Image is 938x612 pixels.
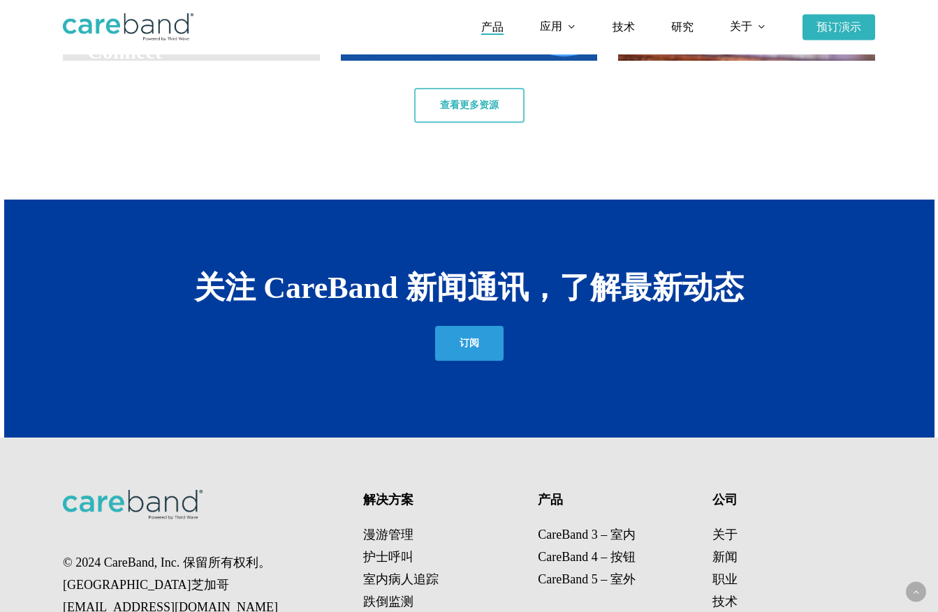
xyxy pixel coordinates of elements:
[363,493,413,507] font: 解决方案
[671,22,694,33] a: 研究
[712,528,738,542] a: 关于
[906,582,926,602] a: 返回顶部
[435,326,504,361] a: 订阅
[816,21,861,33] font: 预订演示
[363,528,413,542] font: 漫游管理
[613,21,635,33] font: 技术
[538,572,635,586] a: CareBand 5 – 室外
[481,21,504,33] font: 产品
[363,550,413,564] font: 护士呼叫
[538,550,635,564] a: CareBand 4 – 按钮
[414,88,525,123] a: 查看更多资源
[730,20,752,32] font: 关于
[194,271,743,305] font: 关注 CareBand 新闻通讯，了解最新动态
[440,100,499,110] font: 查看更多资源
[712,550,738,564] a: 新闻
[540,21,576,33] a: 应用
[540,20,562,32] font: 应用
[538,493,563,507] font: 产品
[63,578,229,592] font: [GEOGRAPHIC_DATA]芝加哥
[712,595,738,609] a: 技术
[613,22,635,33] a: 技术
[363,595,413,609] font: 跌倒监测
[803,22,875,33] a: 预订演示
[460,338,479,348] font: 订阅
[538,528,635,542] a: CareBand 3 – 室内
[363,572,439,586] font: 室内病人追踪
[712,572,738,586] a: 职业
[671,21,694,33] font: 研究
[730,21,766,33] a: 关于
[712,493,738,507] font: 公司
[481,22,504,33] a: 产品
[63,13,193,41] img: CareBand
[63,555,271,569] font: © 2024 CareBand, Inc. 保留所有权利。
